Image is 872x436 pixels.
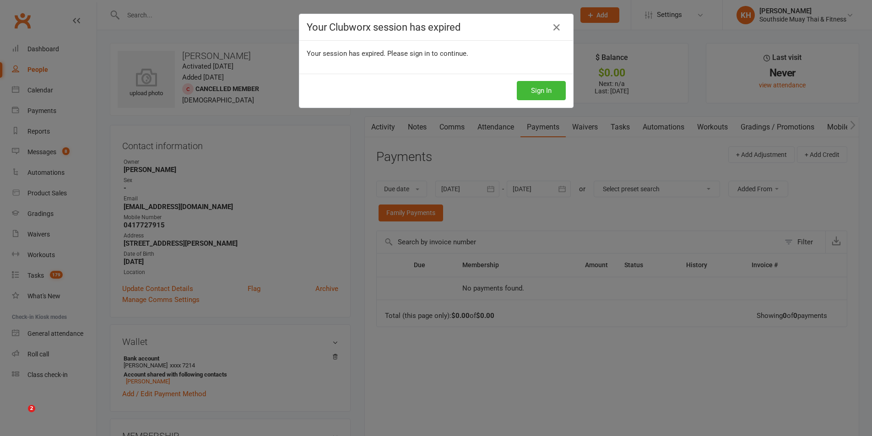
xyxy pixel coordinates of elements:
a: Close [549,20,564,35]
iframe: Intercom live chat [9,405,31,427]
button: Sign In [517,81,566,100]
span: 2 [28,405,35,412]
h4: Your Clubworx session has expired [307,22,566,33]
span: Your session has expired. Please sign in to continue. [307,49,468,58]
